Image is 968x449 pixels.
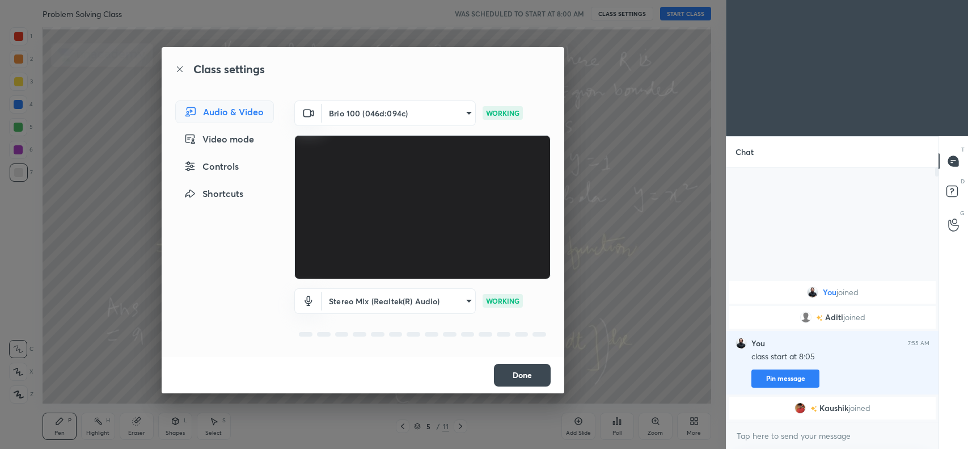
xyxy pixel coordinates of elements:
[807,287,818,298] img: e00dc300a4f7444a955e410797683dbd.jpg
[751,351,929,363] div: class start at 8:05
[175,155,274,178] div: Controls
[819,404,848,413] span: Kaushik
[800,312,811,323] img: default.png
[751,370,819,388] button: Pin message
[836,288,859,297] span: joined
[494,364,551,387] button: Done
[486,108,519,118] p: WORKING
[193,61,265,78] h2: Class settings
[175,182,274,205] div: Shortcuts
[175,128,274,150] div: Video mode
[816,315,823,321] img: no-rating-badge.077c3623.svg
[961,177,965,186] p: D
[726,137,763,167] p: Chat
[751,338,765,349] h6: You
[486,296,519,306] p: WORKING
[960,209,965,217] p: G
[810,406,817,412] img: no-rating-badge.077c3623.svg
[175,100,274,123] div: Audio & Video
[726,279,939,422] div: grid
[825,313,843,322] span: Aditi
[823,288,836,297] span: You
[961,145,965,154] p: T
[843,313,865,322] span: joined
[322,288,476,314] div: Brio 100 (046d:094c)
[794,402,806,414] img: 3
[908,340,929,347] div: 7:55 AM
[735,338,747,349] img: e00dc300a4f7444a955e410797683dbd.jpg
[322,100,476,126] div: Brio 100 (046d:094c)
[848,404,870,413] span: joined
